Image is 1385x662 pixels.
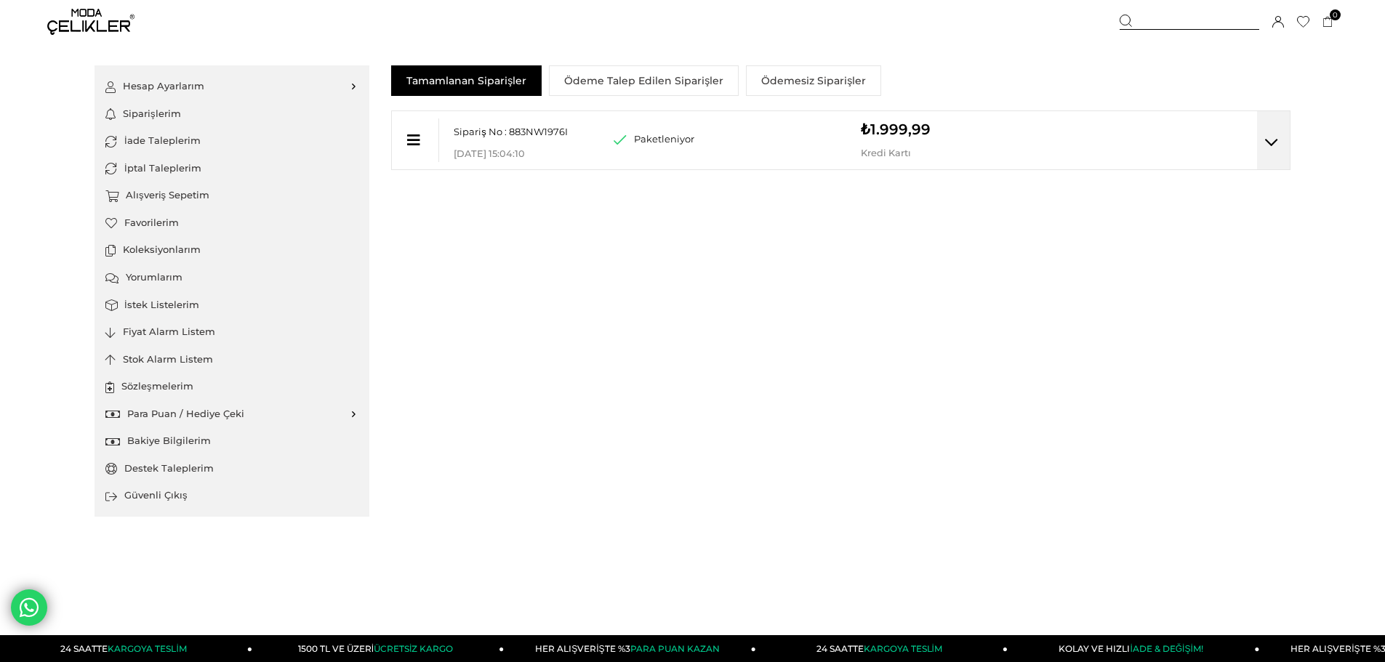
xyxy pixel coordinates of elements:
[105,264,358,291] a: Yorumlarım
[105,346,358,374] a: Stok Alarm Listem
[1322,17,1333,28] a: 0
[105,155,358,182] a: İptal Taleplerim
[746,65,881,96] a: Ödemesiz Siparişler
[1,635,252,662] a: 24 SAATTEKARGOYA TESLİM
[1330,9,1341,20] span: 0
[105,373,358,400] a: Sözleşmelerim
[105,73,358,100] a: Hesap Ayarlarım
[1008,635,1259,662] a: KOLAY VE HIZLIİADE & DEĞİŞİM!
[504,635,755,662] a: HER ALIŞVERİŞTE %3PARA PUAN KAZAN
[105,127,358,155] a: İade Taleplerim
[105,182,358,209] a: Alışveriş Sepetim
[549,65,739,96] a: Ödeme Talep Edilen Siparişler
[47,9,135,35] img: logo
[105,400,358,428] a: Para Puan / Hediye Çeki
[105,427,358,455] a: Bakiye Bilgilerim
[861,122,984,137] p: ₺1.999,99
[252,635,504,662] a: 1500 TL VE ÜZERİÜCRETSİZ KARGO
[861,148,984,158] p: Kredi Kartı
[105,482,358,509] a: Güvenli Çıkış
[374,643,453,654] span: ÜCRETSİZ KARGO
[105,291,358,319] a: İstek Listelerim
[1130,643,1203,654] span: İADE & DEĞİŞİM!
[454,148,614,159] p: [DATE] 15:04:10
[105,455,358,483] a: Destek Taleplerim
[630,643,720,654] span: PARA PUAN KAZAN
[105,209,358,237] a: Favorilerim
[864,643,942,654] span: KARGOYA TESLİM
[105,318,358,346] a: Fiyat Alarm Listem
[756,635,1008,662] a: 24 SAATTEKARGOYA TESLİM
[105,236,358,264] a: Koleksiyonlarım
[634,133,694,145] span: Paketleniyor
[105,100,358,128] a: Siparişlerim
[108,643,186,654] span: KARGOYA TESLİM
[454,126,568,137] span: Sipariş No : 883NW1976I
[391,65,542,96] a: Tamamlanan Siparişler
